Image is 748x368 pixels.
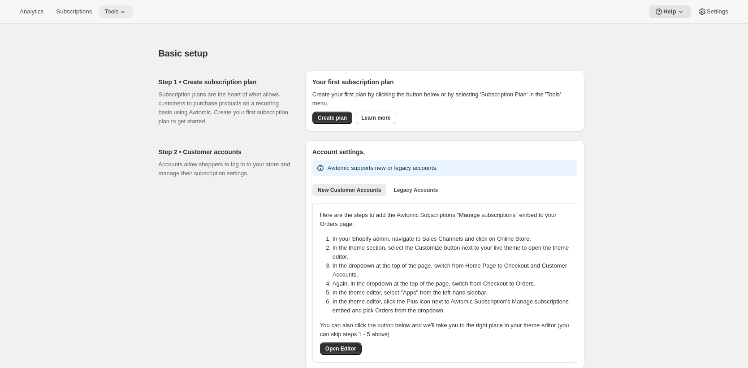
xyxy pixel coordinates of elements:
span: Settings [707,8,728,15]
button: Help [649,5,691,18]
span: Subscriptions [56,8,92,15]
span: New Customer Accounts [318,186,381,194]
h2: Step 1 • Create subscription plan [159,78,291,87]
span: Tools [104,8,118,15]
li: In the dropdown at the top of the page, switch from Home Page to Checkout and Customer Accounts. [333,261,575,279]
span: Create plan [318,114,347,121]
button: Open Editor [320,342,362,355]
button: Subscriptions [51,5,97,18]
p: Here are the steps to add the Awtomic Subscriptions "Manage subscriptions" embed to your Orders p... [320,211,570,229]
li: In the theme editor, click the Plus icon next to Awtomic Subscription's Manage subscriptions embe... [333,297,575,315]
li: In the theme section, select the Customize button next to your live theme to open the theme editor. [333,243,575,261]
h2: Step 2 • Customer accounts [159,147,291,156]
button: New Customer Accounts [312,184,387,196]
p: Awtomic supports new or legacy accounts. [328,164,437,173]
p: Create your first plan by clicking the button below or by selecting 'Subscription Plan' in the 'T... [312,90,577,108]
span: Analytics [20,8,43,15]
button: Settings [692,5,734,18]
h2: Account settings. [312,147,577,156]
li: In your Shopify admin, navigate to Sales Channels and click on Online Store. [333,234,575,243]
li: Again, in the dropdown at the top of the page, switch from Checkout to Orders. [333,279,575,288]
button: Create plan [312,112,352,124]
button: Legacy Accounts [388,184,443,196]
p: Subscription plans are the heart of what allows customers to purchase products on a recurring bas... [159,90,291,126]
span: Help [663,8,676,15]
span: Legacy Accounts [393,186,438,194]
li: In the theme editor, select "Apps" from the left-hand sidebar. [333,288,575,297]
a: Learn more [356,112,396,124]
span: Basic setup [159,48,208,58]
h2: Your first subscription plan [312,78,577,87]
span: Learn more [361,114,390,121]
p: Accounts allow shoppers to log in to your store and manage their subscription settings. [159,160,291,178]
button: Analytics [14,5,49,18]
span: Open Editor [325,345,356,352]
button: Tools [99,5,133,18]
p: You can also click the button below and we'll take you to the right place in your theme editor (y... [320,321,570,339]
